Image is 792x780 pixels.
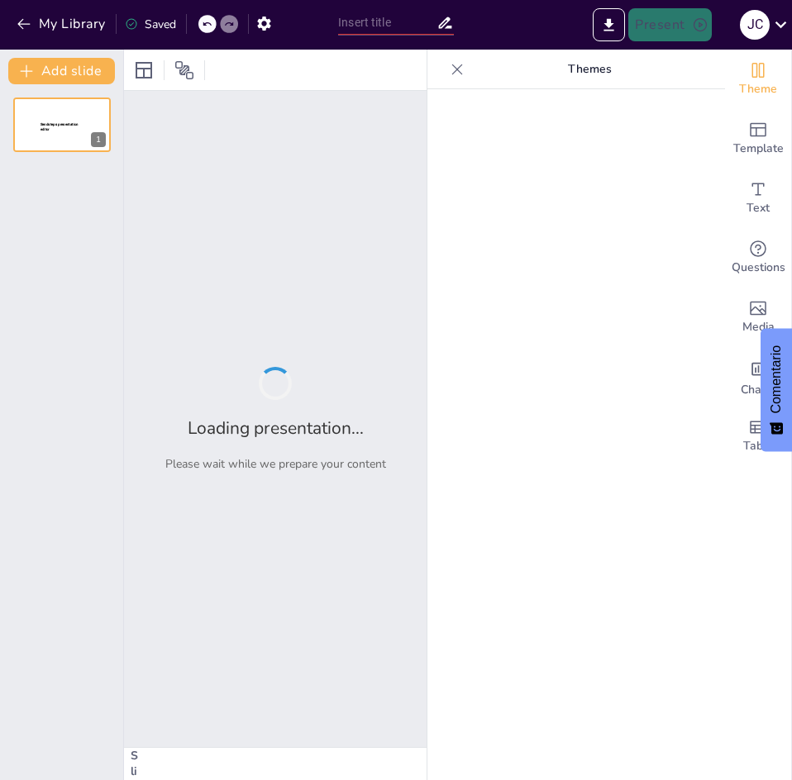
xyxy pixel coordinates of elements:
p: Themes [470,50,709,89]
div: Add a table [725,407,791,466]
div: Add ready made slides [725,109,791,169]
span: Charts [741,381,775,399]
font: Comentario [769,345,783,414]
span: Media [742,318,775,336]
div: 1 [13,97,111,152]
span: Table [743,437,773,455]
div: Add text boxes [725,169,791,228]
span: Position [174,60,194,80]
span: Template [733,140,784,158]
span: Questions [732,259,785,277]
div: 1 [91,132,106,147]
input: Insert title [338,11,437,35]
button: J C [740,8,770,41]
div: Add images, graphics, shapes or video [725,288,791,347]
button: My Library [12,11,112,37]
span: Theme [739,80,777,98]
span: Text [747,199,770,217]
div: J C [740,10,770,40]
div: Saved [125,17,176,32]
div: Layout [131,57,157,83]
button: Export to PowerPoint [593,8,625,41]
h2: Loading presentation... [188,416,364,440]
p: Please wait while we prepare your content [165,456,386,472]
div: Change the overall theme [725,50,791,109]
button: Add slide [8,58,115,84]
button: Present [628,8,711,41]
div: Add charts and graphs [725,347,791,407]
span: Sendsteps presentation editor [41,122,79,131]
button: Comentarios - Mostrar encuesta [761,329,792,452]
div: Get real-time input from your audience [725,228,791,288]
